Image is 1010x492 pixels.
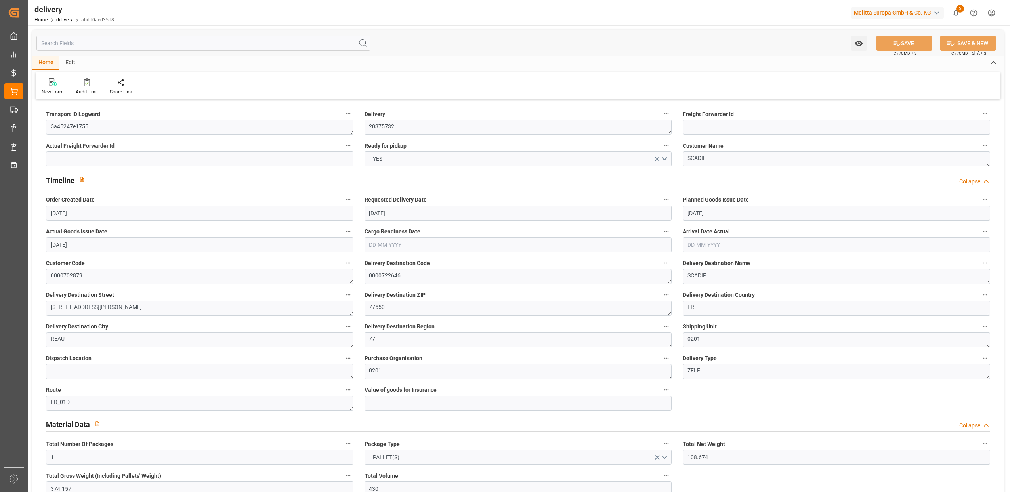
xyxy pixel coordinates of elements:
span: Total Number Of Packages [46,440,113,448]
span: Customer Name [683,142,724,150]
textarea: 77550 [365,301,672,316]
span: Freight Forwarder Id [683,110,734,118]
input: DD-MM-YYYY [683,237,990,252]
span: Actual Goods Issue Date [46,227,107,236]
textarea: SCADIF [683,269,990,284]
button: SAVE [876,36,932,51]
button: Delivery Destination Name [980,258,990,268]
textarea: 20375732 [365,120,672,135]
span: Transport ID Logward [46,110,100,118]
div: Collapse [959,177,980,186]
button: Transport ID Logward [343,109,353,119]
textarea: SCADIF [683,151,990,166]
div: Edit [59,56,81,70]
span: Shipping Unit [683,322,717,331]
button: Route [343,385,353,395]
textarea: 0000702879 [46,269,353,284]
span: YES [369,155,386,163]
button: Help Center [965,4,983,22]
span: Ready for pickup [365,142,407,150]
button: Arrival Date Actual [980,226,990,236]
textarea: 0000722646 [365,269,672,284]
button: Package Type [661,439,672,449]
input: DD-MM-YYYY [46,237,353,252]
button: Total Number Of Packages [343,439,353,449]
h2: Timeline [46,175,74,186]
button: Freight Forwarder Id [980,109,990,119]
button: Order Created Date [343,195,353,205]
button: Melitta Europa GmbH & Co. KG [851,5,947,20]
input: DD-MM-YYYY [365,206,672,221]
span: Delivery Destination Region [365,322,435,331]
span: Dispatch Location [46,354,92,362]
textarea: 0201 [365,364,672,379]
span: Delivery Type [683,354,717,362]
button: Requested Delivery Date [661,195,672,205]
button: Total Gross Weight (Including Pallets' Weight) [343,470,353,481]
button: Delivery [661,109,672,119]
button: Actual Freight Forwarder Id [343,140,353,151]
span: Cargo Readiness Date [365,227,420,236]
span: Total Volume [365,472,398,480]
div: New Form [42,88,64,95]
button: Delivery Destination City [343,321,353,332]
textarea: ZFLF [683,364,990,379]
button: open menu [365,450,672,465]
button: Purchase Organisation [661,353,672,363]
textarea: 5a45247e1755 [46,120,353,135]
input: Search Fields [36,36,370,51]
button: SAVE & NEW [940,36,996,51]
span: Package Type [365,440,400,448]
span: Route [46,386,61,394]
span: 5 [956,5,964,13]
button: Dispatch Location [343,353,353,363]
span: Ctrl/CMD + Shift + S [951,50,986,56]
span: Customer Code [46,259,85,267]
input: DD-MM-YYYY [683,206,990,221]
button: Shipping Unit [980,321,990,332]
a: delivery [56,17,73,23]
span: Total Net Weight [683,440,725,448]
span: Delivery Destination Country [683,291,755,299]
button: Delivery Destination Region [661,321,672,332]
button: Delivery Destination Street [343,290,353,300]
span: Delivery [365,110,385,118]
span: Value of goods for Insurance [365,386,437,394]
button: Customer Code [343,258,353,268]
button: Actual Goods Issue Date [343,226,353,236]
textarea: 0201 [683,332,990,347]
textarea: [STREET_ADDRESS][PERSON_NAME] [46,301,353,316]
button: Planned Goods Issue Date [980,195,990,205]
button: Total Volume [661,470,672,481]
textarea: 77 [365,332,672,347]
input: DD-MM-YYYY [365,237,672,252]
button: Customer Name [980,140,990,151]
span: Delivery Destination Name [683,259,750,267]
span: Planned Goods Issue Date [683,196,749,204]
textarea: FR_01D [46,396,353,411]
div: Collapse [959,421,980,430]
input: DD-MM-YYYY [46,206,353,221]
span: Purchase Organisation [365,354,422,362]
button: open menu [365,151,672,166]
button: Delivery Type [980,353,990,363]
button: View description [90,416,105,431]
button: open menu [851,36,867,51]
button: View description [74,172,90,187]
div: Share Link [110,88,132,95]
button: Cargo Readiness Date [661,226,672,236]
div: Audit Trail [76,88,98,95]
span: Ctrl/CMD + S [894,50,916,56]
span: Delivery Destination Code [365,259,430,267]
button: show 5 new notifications [947,4,965,22]
textarea: FR [683,301,990,316]
button: Delivery Destination Code [661,258,672,268]
a: Home [34,17,48,23]
div: Home [32,56,59,70]
div: delivery [34,4,114,15]
span: Delivery Destination ZIP [365,291,426,299]
span: Delivery Destination Street [46,291,114,299]
button: Value of goods for Insurance [661,385,672,395]
div: Melitta Europa GmbH & Co. KG [851,7,944,19]
button: Total Net Weight [980,439,990,449]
